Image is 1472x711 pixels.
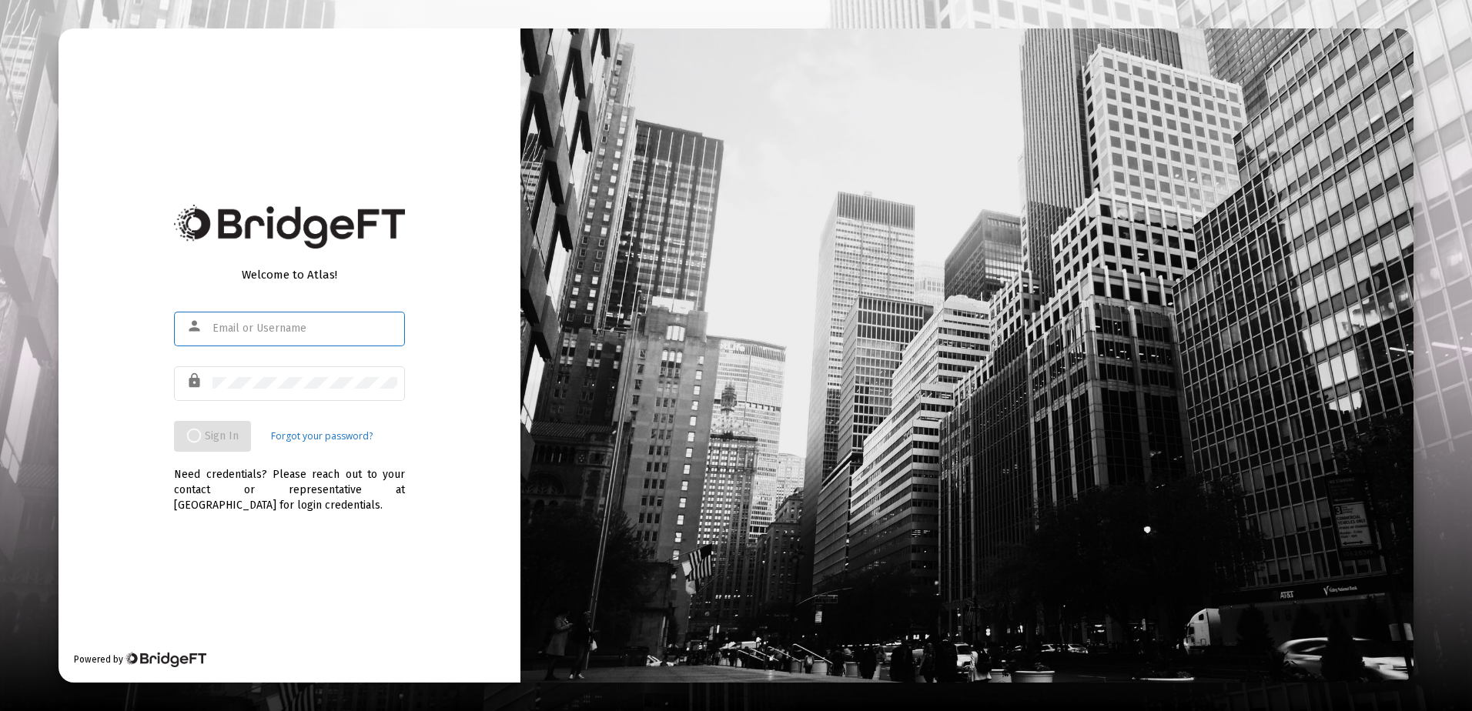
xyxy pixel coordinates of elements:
div: Welcome to Atlas! [174,267,405,282]
span: Sign In [186,429,239,442]
img: Bridge Financial Technology Logo [174,205,405,249]
input: Email or Username [212,322,397,335]
img: Bridge Financial Technology Logo [125,652,206,667]
button: Sign In [174,421,251,452]
div: Need credentials? Please reach out to your contact or representative at [GEOGRAPHIC_DATA] for log... [174,452,405,513]
mat-icon: person [186,317,205,335]
mat-icon: lock [186,372,205,390]
div: Powered by [74,652,206,667]
a: Forgot your password? [271,429,373,444]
